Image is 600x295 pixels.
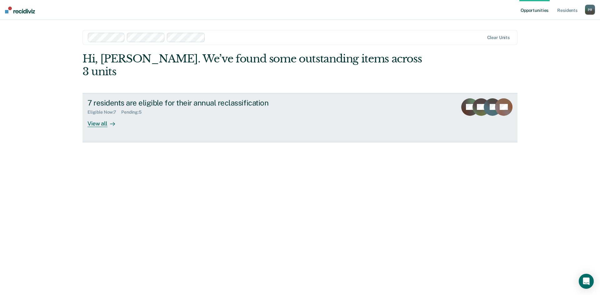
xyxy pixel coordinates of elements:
[121,110,147,115] div: Pending : 5
[87,115,122,127] div: View all
[87,98,307,107] div: 7 residents are eligible for their annual reclassification
[87,110,121,115] div: Eligible Now : 7
[82,52,431,78] div: Hi, [PERSON_NAME]. We’ve found some outstanding items across 3 units
[585,5,595,15] button: PR
[585,5,595,15] div: P R
[82,93,517,142] a: 7 residents are eligible for their annual reclassificationEligible Now:7Pending:5View all
[579,274,594,289] div: Open Intercom Messenger
[487,35,510,40] div: Clear units
[5,7,35,13] img: Recidiviz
